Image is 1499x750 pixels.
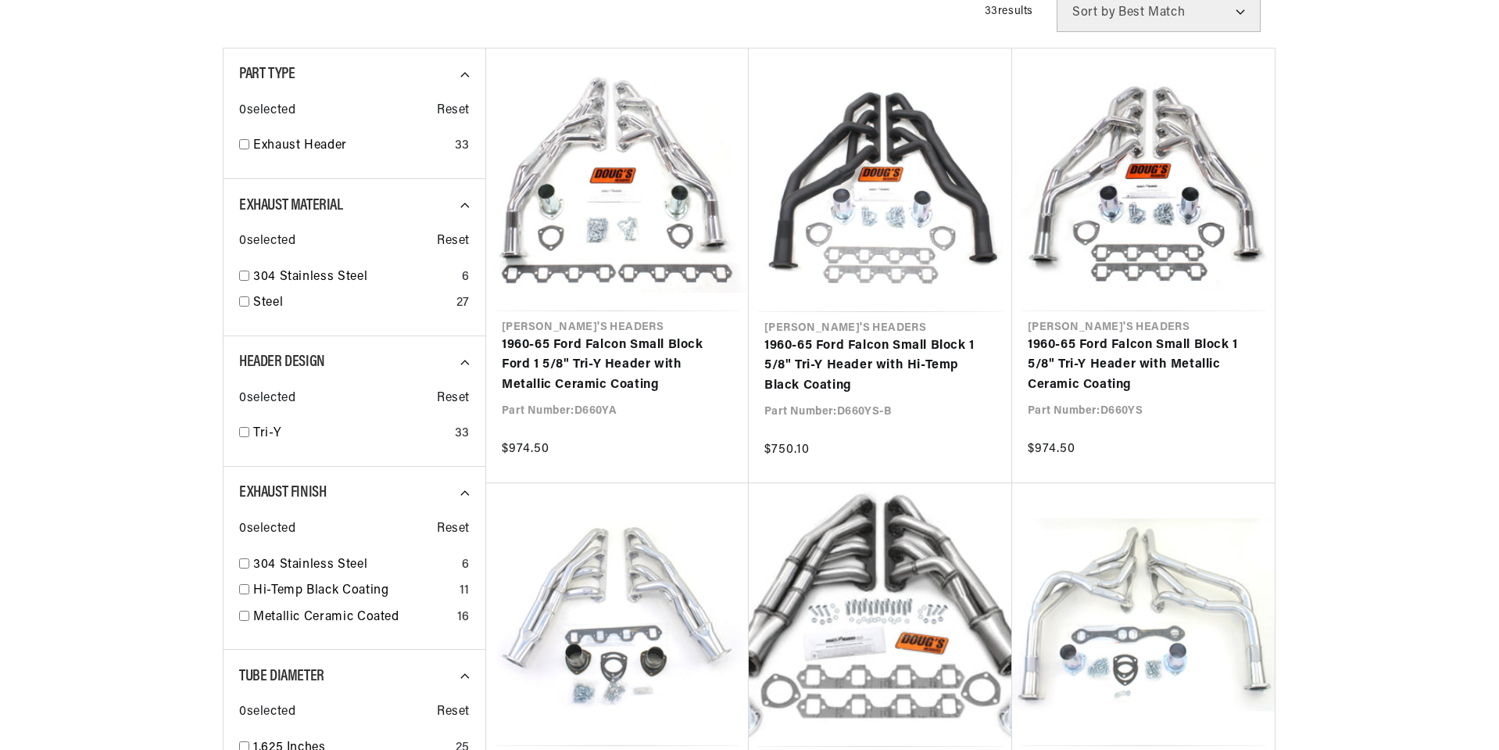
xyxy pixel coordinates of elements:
[455,424,470,444] div: 33
[239,485,326,501] span: Exhaust Finish
[455,136,470,156] div: 33
[437,231,470,252] span: Reset
[764,336,996,397] a: 1960-65 Ford Falcon Small Block 1 5/8" Tri-Y Header with Hi-Temp Black Coating
[456,293,470,314] div: 27
[437,702,470,723] span: Reset
[253,608,451,628] a: Metallic Ceramic Coated
[239,354,325,370] span: Header Design
[1072,6,1115,19] span: Sort by
[239,101,295,121] span: 0 selected
[462,267,470,288] div: 6
[239,198,343,214] span: Exhaust Material
[253,136,449,156] a: Exhaust Header
[239,66,295,82] span: Part Type
[253,293,450,314] a: Steel
[239,669,324,684] span: Tube Diameter
[985,5,1033,17] span: 33 results
[239,231,295,252] span: 0 selected
[437,389,470,409] span: Reset
[502,336,733,396] a: 1960-65 Ford Falcon Small Block Ford 1 5/8" Tri-Y Header with Metallic Ceramic Coating
[462,555,470,576] div: 6
[457,608,470,628] div: 16
[239,702,295,723] span: 0 selected
[253,555,456,576] a: 304 Stainless Steel
[253,581,453,601] a: Hi-Temp Black Coating
[437,101,470,121] span: Reset
[437,519,470,540] span: Reset
[253,267,456,288] a: 304 Stainless Steel
[239,389,295,409] span: 0 selected
[239,519,295,540] span: 0 selected
[1028,336,1259,396] a: 1960-65 Ford Falcon Small Block 1 5/8" Tri-Y Header with Metallic Ceramic Coating
[460,581,470,601] div: 11
[253,424,449,444] a: Tri-Y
